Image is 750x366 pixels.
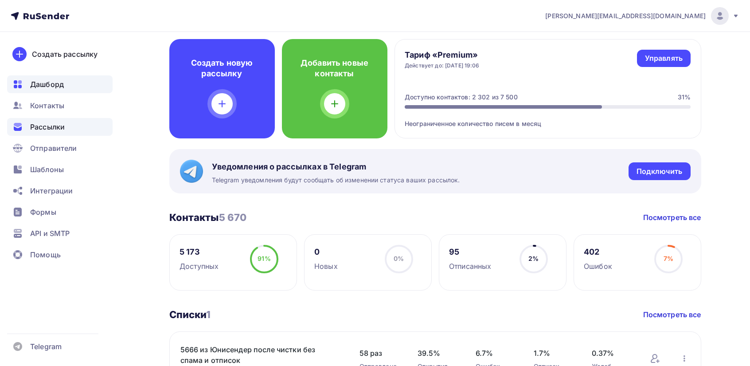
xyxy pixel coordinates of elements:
span: 7% [664,255,673,262]
a: Дашборд [7,75,113,93]
span: 91% [258,255,270,262]
span: Контакты [30,100,64,111]
div: Создать рассылку [32,49,98,59]
a: [PERSON_NAME][EMAIL_ADDRESS][DOMAIN_NAME] [545,7,739,25]
div: Отписанных [449,261,491,272]
span: Интеграции [30,185,73,196]
a: Посмотреть все [643,309,701,320]
h3: Контакты [169,211,247,224]
span: 2% [528,255,539,262]
span: 1 [206,309,211,320]
a: Контакты [7,97,113,114]
div: Управлять [645,53,683,63]
h4: Тариф «Premium» [405,50,480,60]
span: 58 раз [359,348,400,358]
a: Посмотреть все [643,212,701,223]
span: Дашборд [30,79,64,90]
div: Ошибок [584,261,612,272]
a: Формы [7,203,113,221]
h4: Добавить новые контакты [296,58,373,79]
div: Подключить [637,166,682,177]
div: Доступно контактов: 2 302 из 7 500 [405,93,518,102]
div: 402 [584,247,612,257]
span: Рассылки [30,122,65,132]
span: Telegram уведомления будут сообщать об изменении статуса ваших рассылок. [212,176,460,185]
h3: Списки [169,308,211,321]
span: Отправители [30,143,77,153]
span: API и SMTP [30,228,70,239]
span: 0% [394,255,404,262]
span: 39.5% [418,348,458,358]
div: Действует до: [DATE] 19:06 [405,62,480,69]
span: 6.7% [476,348,516,358]
div: 0 [314,247,338,257]
span: 0.37% [592,348,632,358]
span: Telegram [30,341,62,352]
span: Помощь [30,249,61,260]
span: Формы [30,207,56,217]
div: 5 173 [180,247,219,257]
div: 95 [449,247,491,257]
span: Уведомления о рассылках в Telegram [212,161,460,172]
span: [PERSON_NAME][EMAIL_ADDRESS][DOMAIN_NAME] [545,12,706,20]
span: 1.7% [534,348,574,358]
span: 5 670 [219,212,247,223]
div: 31% [678,93,691,102]
a: Отправители [7,139,113,157]
a: 5666 из Юнисендер после чистки без спама и отписок [180,344,331,366]
span: Шаблоны [30,164,64,175]
a: Шаблоны [7,161,113,178]
div: Неограниченное количество писем в месяц [405,109,691,128]
h4: Создать новую рассылку [184,58,261,79]
div: Доступных [180,261,219,272]
a: Рассылки [7,118,113,136]
div: Новых [314,261,338,272]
